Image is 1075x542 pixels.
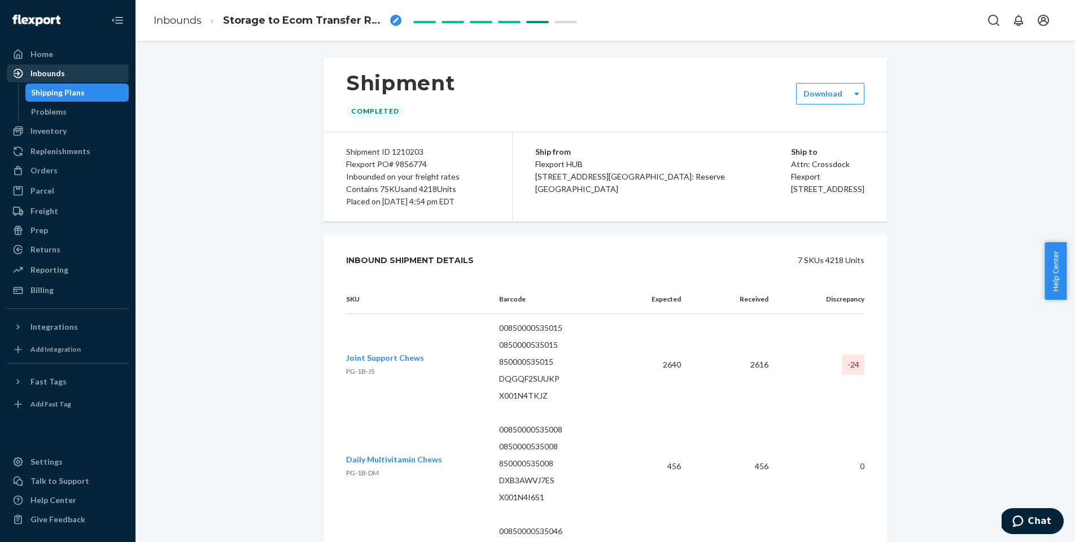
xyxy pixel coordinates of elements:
[30,399,71,409] div: Add Fast Tag
[346,352,424,364] button: Joint Support Chews
[1032,9,1055,32] button: Open account menu
[633,314,690,416] td: 2640
[499,424,625,435] p: 00850000535008
[346,195,490,208] div: Placed on [DATE] 4:54 pm EDT
[7,472,129,490] button: Talk to Support
[346,454,442,465] button: Daily Multivitamin Chews
[803,88,842,99] label: Download
[30,264,68,276] div: Reporting
[25,103,129,121] a: Problems
[145,4,410,37] ol: breadcrumbs
[499,526,625,537] p: 00850000535046
[30,321,78,333] div: Integrations
[25,84,129,102] a: Shipping Plans
[499,339,625,351] p: 0850000535015
[690,416,777,517] td: 456
[346,469,379,477] span: PG-1B-DM
[7,161,129,180] a: Orders
[7,281,129,299] a: Billing
[346,367,374,375] span: PG-1B-JS
[791,184,864,194] span: [STREET_ADDRESS]
[7,142,129,160] a: Replenishments
[499,356,625,368] p: 850000535015
[346,71,455,95] h1: Shipment
[346,454,442,464] span: Daily Multivitamin Chews
[7,261,129,279] a: Reporting
[1002,508,1064,536] iframe: Opens a widget where you can chat to one of our agents
[7,45,129,63] a: Home
[30,514,85,525] div: Give Feedback
[842,355,864,375] div: -24
[346,249,474,272] div: Inbound Shipment Details
[777,285,864,314] th: Discrepancy
[499,390,625,401] p: X001N4TKJZ
[30,68,65,79] div: Inbounds
[490,285,634,314] th: Barcode
[7,318,129,336] button: Integrations
[7,241,129,259] a: Returns
[106,9,129,32] button: Close Navigation
[633,285,690,314] th: Expected
[791,171,864,183] p: Flexport
[346,104,404,118] div: Completed
[7,221,129,239] a: Prep
[499,322,625,334] p: 00850000535015
[30,146,90,157] div: Replenishments
[777,416,864,517] td: 0
[791,158,864,171] p: Attn: Crossdock
[30,185,54,196] div: Parcel
[7,453,129,471] a: Settings
[154,14,202,27] a: Inbounds
[31,87,85,98] div: Shipping Plans
[30,475,89,487] div: Talk to Support
[499,458,625,469] p: 850000535008
[30,206,58,217] div: Freight
[30,244,60,255] div: Returns
[1045,242,1067,300] button: Help Center
[7,182,129,200] a: Parcel
[535,159,725,194] span: Flexport HUB [STREET_ADDRESS][GEOGRAPHIC_DATA]: Reserve [GEOGRAPHIC_DATA]
[30,225,48,236] div: Prep
[7,373,129,391] button: Fast Tags
[30,376,67,387] div: Fast Tags
[30,125,67,137] div: Inventory
[7,340,129,359] a: Add Integration
[633,416,690,517] td: 456
[535,146,791,158] p: Ship from
[346,146,490,158] div: Shipment ID 1210203
[346,183,490,195] div: Contains 7 SKUs and 4218 Units
[30,165,58,176] div: Orders
[499,475,625,486] p: DXB3AWVJ7ES
[30,344,81,354] div: Add Integration
[30,49,53,60] div: Home
[346,285,490,314] th: SKU
[499,441,625,452] p: 0850000535008
[346,158,490,171] div: Flexport PO# 9856774
[7,202,129,220] a: Freight
[1007,9,1030,32] button: Open notifications
[7,122,129,140] a: Inventory
[690,285,777,314] th: Received
[31,106,67,117] div: Problems
[982,9,1005,32] button: Open Search Box
[30,495,76,506] div: Help Center
[30,456,63,467] div: Settings
[499,492,625,503] p: X001N4I6S1
[346,171,490,183] div: Inbounded on your freight rates
[30,285,54,296] div: Billing
[791,146,864,158] p: Ship to
[223,14,386,28] span: Storage to Ecom Transfer RPMEAMX3OBWGE
[690,314,777,416] td: 2616
[7,395,129,413] a: Add Fast Tag
[499,249,864,272] div: 7 SKUs 4218 Units
[7,510,129,528] button: Give Feedback
[7,64,129,82] a: Inbounds
[346,353,424,362] span: Joint Support Chews
[7,491,129,509] a: Help Center
[12,15,60,26] img: Flexport logo
[499,373,625,384] p: DQGQF2SUUKP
